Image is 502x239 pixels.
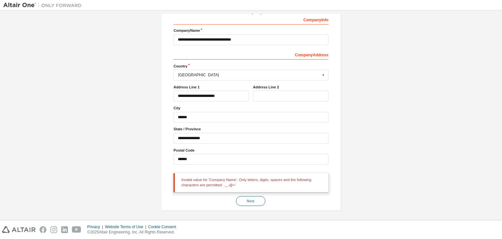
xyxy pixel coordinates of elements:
[174,105,328,111] label: City
[87,224,105,230] div: Privacy
[174,28,328,33] label: Company Name
[253,84,328,90] label: Address Line 2
[3,2,85,9] img: Altair One
[50,226,57,233] img: instagram.svg
[174,10,328,14] div: Provide Company Details
[148,224,180,230] div: Cookie Consent
[178,73,320,77] div: [GEOGRAPHIC_DATA]
[72,226,81,233] img: youtube.svg
[174,49,328,60] div: Company Address
[87,230,180,235] p: © 2025 Altair Engineering, Inc. All Rights Reserved.
[236,196,265,206] button: Next
[61,226,68,233] img: linkedin.svg
[105,224,148,230] div: Website Terms of Use
[174,148,328,153] label: Postal Code
[174,64,328,69] label: Country
[174,84,249,90] label: Address Line 1
[174,126,328,132] label: State / Province
[2,226,36,233] img: altair_logo.svg
[40,226,46,233] img: facebook.svg
[174,14,328,25] div: Company Info
[174,173,328,193] div: Invalid value for 'Company Name'. Only letters, digits, spaces and the following characters are p...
